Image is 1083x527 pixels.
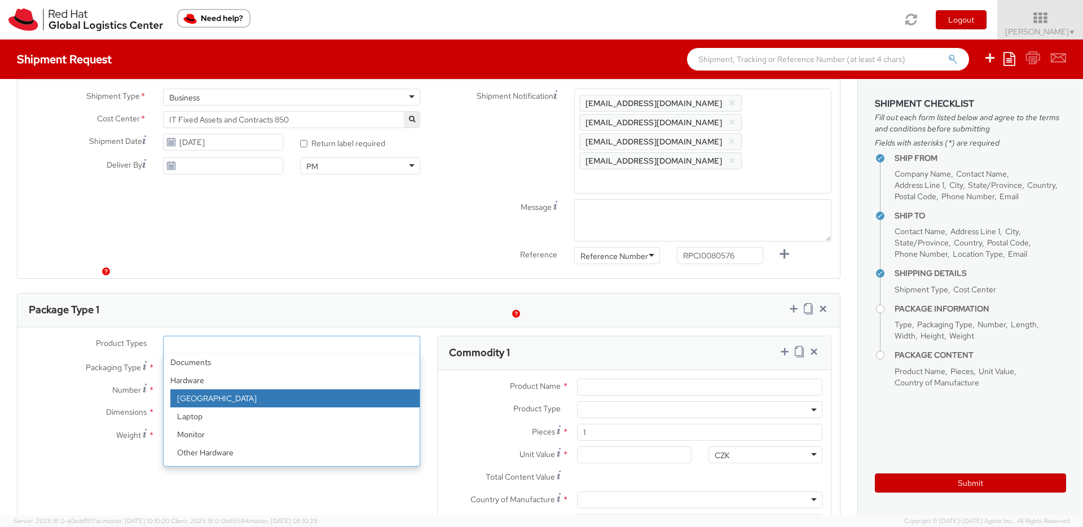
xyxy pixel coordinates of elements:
h4: Package Content [895,351,1066,359]
li: Laptop [170,407,420,425]
h4: Ship To [895,212,1066,220]
span: Weight [949,331,974,341]
span: ▼ [1069,28,1076,37]
span: Fill out each form listed below and agree to the terms and conditions before submitting [875,112,1066,134]
span: Location Type [953,249,1003,259]
span: Pieces [950,366,974,376]
span: IT Fixed Assets and Contracts 850 [163,111,420,128]
span: Product Types [96,338,147,348]
span: master, [DATE] 10:10:00 [103,517,169,525]
span: Cost Center [953,284,996,295]
span: Number [112,385,141,395]
span: City [1005,226,1019,236]
li: Other Hardware [170,443,420,462]
input: Shipment, Tracking or Reference Number (at least 4 chars) [687,48,969,71]
button: Need help? [177,9,250,28]
span: Deliver By [107,159,142,171]
button: Logout [936,10,987,29]
div: PM [306,161,318,172]
span: Postal Code [987,238,1029,248]
button: × [728,96,736,110]
span: Product Type [513,403,561,414]
h4: Shipping Details [895,269,1066,278]
span: Type [895,319,912,330]
span: Email [1008,249,1027,259]
span: Client: 2025.18.0-0e69584 [171,517,318,525]
button: × [728,154,736,168]
h3: Shipment Checklist [875,99,1066,109]
li: Documents [164,353,420,371]
span: Country [954,238,982,248]
img: rh-logistics-00dfa346123c4ec078e1.svg [8,8,163,31]
span: [EMAIL_ADDRESS][DOMAIN_NAME] [585,156,722,166]
span: Message [521,202,552,212]
span: Fields with asterisks (*) are required [875,137,1066,148]
span: Unit Value [979,366,1014,376]
span: Number [978,319,1006,330]
span: IT Fixed Assets and Contracts 850 [169,115,414,125]
button: Submit [875,473,1066,493]
span: Product Name [895,366,945,376]
span: Dimensions [106,407,147,417]
h4: Package Information [895,305,1066,313]
h4: Ship From [895,154,1066,163]
span: Postal Code [895,191,936,201]
li: Hardware [164,371,420,498]
span: Company Name [895,169,951,179]
span: Weight [116,430,141,440]
span: Email [1000,191,1019,201]
li: Server [170,462,420,480]
span: Product Name [510,381,561,391]
span: master, [DATE] 08:10:29 [249,517,318,525]
span: Shipment Date [89,135,142,147]
span: Contact Name [895,226,945,236]
span: Country of Manufacture [470,494,555,504]
h4: Shipment Request [17,53,112,65]
li: [GEOGRAPHIC_DATA] [170,389,420,407]
span: Length [1011,319,1037,330]
span: Unit Value [520,449,555,459]
span: Server: 2025.18.0-a0edd1917ac [14,517,169,525]
input: Return label required [300,140,307,147]
span: City [949,180,963,190]
span: Height [921,331,944,341]
span: State/Province [895,238,949,248]
span: [EMAIL_ADDRESS][DOMAIN_NAME] [585,137,722,147]
span: Contact Name [956,169,1007,179]
span: Shipment Type [86,90,140,103]
span: Total Content Value [486,472,555,482]
span: Shipment Notification [477,90,553,102]
div: CZK [715,450,730,461]
label: Return label required [300,136,387,149]
span: Shipment Type [895,284,948,295]
span: Cost Center [97,113,140,126]
span: Country [1027,180,1055,190]
span: Phone Number [941,191,994,201]
span: Address Line 1 [895,180,944,190]
span: Packaging Type [917,319,972,330]
h3: Package Type 1 [29,304,99,315]
li: Monitor [170,425,420,443]
span: Phone Number [895,249,948,259]
span: [PERSON_NAME] [1005,27,1076,37]
h3: Commodity 1 [449,347,510,358]
span: Copyright © [DATE]-[DATE] Agistix Inc., All Rights Reserved [904,517,1069,526]
span: Country of Manufacture [895,377,979,388]
span: [EMAIL_ADDRESS][DOMAIN_NAME] [585,117,722,128]
span: Reference [520,249,557,260]
div: Business [169,92,200,103]
span: Width [895,331,915,341]
span: Packaging Type [86,362,141,372]
span: Address Line 1 [950,226,1000,236]
span: Pieces [532,427,555,437]
span: State/Province [968,180,1022,190]
button: × [728,135,736,148]
span: [EMAIL_ADDRESS][DOMAIN_NAME] [585,98,722,108]
strong: Hardware [164,371,420,389]
button: × [728,116,736,129]
div: Reference Number [580,251,648,262]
